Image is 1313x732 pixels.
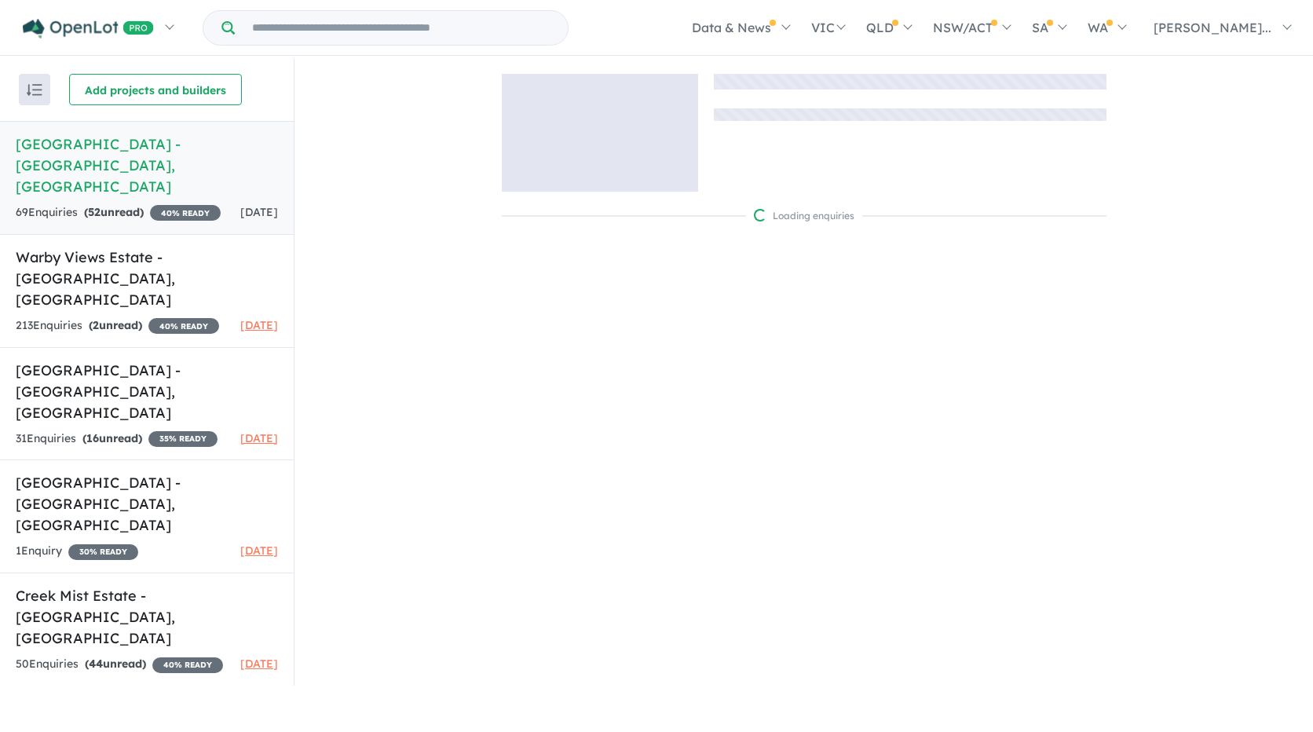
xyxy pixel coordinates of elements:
strong: ( unread) [85,657,146,671]
div: 31 Enquir ies [16,430,218,448]
span: [DATE] [240,431,278,445]
span: 40 % READY [152,657,223,673]
span: 52 [88,205,101,219]
h5: Warby Views Estate - [GEOGRAPHIC_DATA] , [GEOGRAPHIC_DATA] [16,247,278,310]
strong: ( unread) [82,431,142,445]
h5: [GEOGRAPHIC_DATA] - [GEOGRAPHIC_DATA] , [GEOGRAPHIC_DATA] [16,472,278,536]
span: [DATE] [240,657,278,671]
span: 30 % READY [68,544,138,560]
img: Openlot PRO Logo White [23,19,154,38]
span: 40 % READY [148,318,219,334]
span: 40 % READY [150,205,221,221]
div: Loading enquiries [754,208,854,224]
span: [PERSON_NAME]... [1154,20,1271,35]
strong: ( unread) [89,318,142,332]
span: 16 [86,431,99,445]
span: [DATE] [240,318,278,332]
span: 44 [89,657,103,671]
strong: ( unread) [84,205,144,219]
span: [DATE] [240,205,278,219]
h5: Creek Mist Estate - [GEOGRAPHIC_DATA] , [GEOGRAPHIC_DATA] [16,585,278,649]
h5: [GEOGRAPHIC_DATA] - [GEOGRAPHIC_DATA] , [GEOGRAPHIC_DATA] [16,134,278,197]
h5: [GEOGRAPHIC_DATA] - [GEOGRAPHIC_DATA] , [GEOGRAPHIC_DATA] [16,360,278,423]
span: 2 [93,318,99,332]
div: 1 Enquir y [16,542,138,561]
button: Add projects and builders [69,74,242,105]
div: 69 Enquir ies [16,203,221,222]
div: 50 Enquir ies [16,655,223,674]
span: [DATE] [240,544,278,558]
input: Try estate name, suburb, builder or developer [238,11,565,45]
div: 213 Enquir ies [16,317,219,335]
span: 35 % READY [148,431,218,447]
img: sort.svg [27,84,42,96]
